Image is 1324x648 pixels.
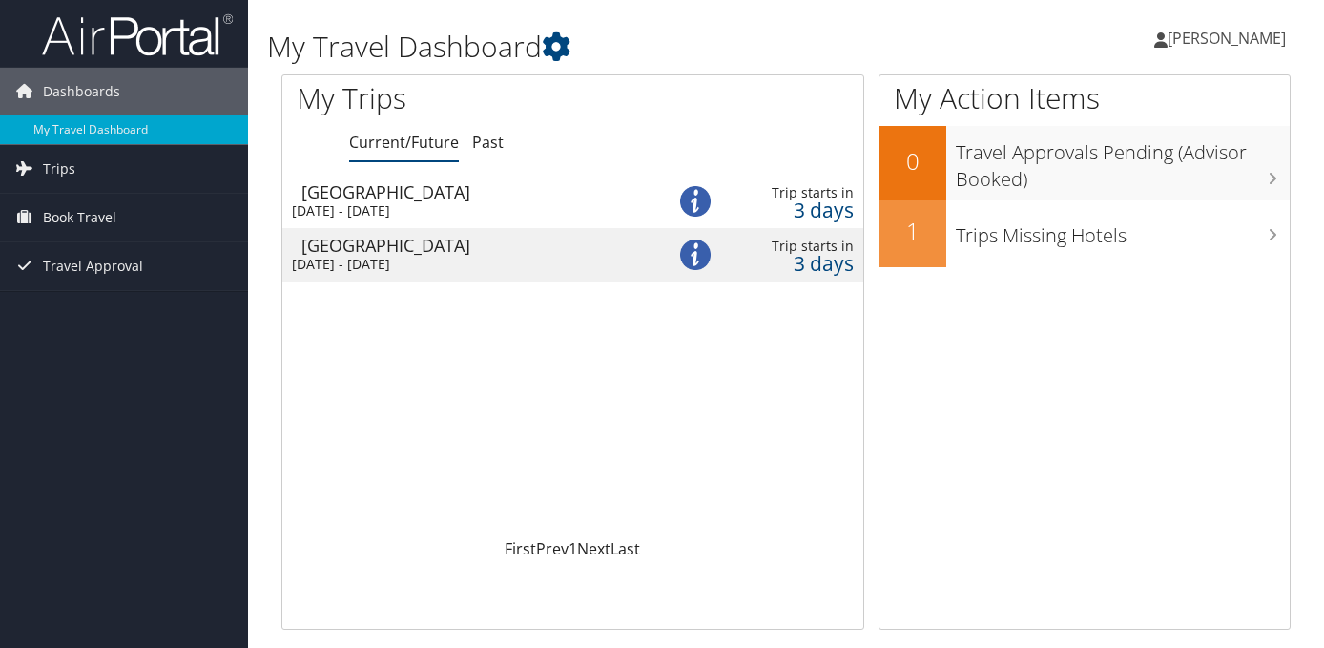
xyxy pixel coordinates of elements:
h2: 1 [879,215,946,247]
div: [DATE] - [DATE] [292,202,636,219]
h2: 0 [879,145,946,178]
a: Past [472,132,504,153]
h1: My Travel Dashboard [267,27,959,67]
a: First [505,538,536,559]
div: 3 days [731,255,854,272]
a: Prev [536,538,569,559]
h3: Trips Missing Hotels [956,213,1290,249]
img: alert-flat-solid-info.png [680,240,711,270]
a: 1 [569,538,577,559]
span: Dashboards [43,68,120,115]
a: 0Travel Approvals Pending (Advisor Booked) [879,126,1290,199]
div: 3 days [731,201,854,219]
img: alert-flat-solid-info.png [680,186,711,217]
a: 1Trips Missing Hotels [879,200,1290,267]
img: airportal-logo.png [42,12,233,57]
a: Next [577,538,610,559]
div: Trip starts in [731,238,854,255]
div: [GEOGRAPHIC_DATA] [301,237,646,254]
div: Trip starts in [731,184,854,201]
h1: My Action Items [879,78,1290,118]
span: Trips [43,145,75,193]
div: [DATE] - [DATE] [292,256,636,273]
div: [GEOGRAPHIC_DATA] [301,183,646,200]
a: Last [610,538,640,559]
a: Current/Future [349,132,459,153]
a: [PERSON_NAME] [1154,10,1305,67]
h1: My Trips [297,78,607,118]
span: [PERSON_NAME] [1168,28,1286,49]
h3: Travel Approvals Pending (Advisor Booked) [956,130,1290,193]
span: Book Travel [43,194,116,241]
span: Travel Approval [43,242,143,290]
